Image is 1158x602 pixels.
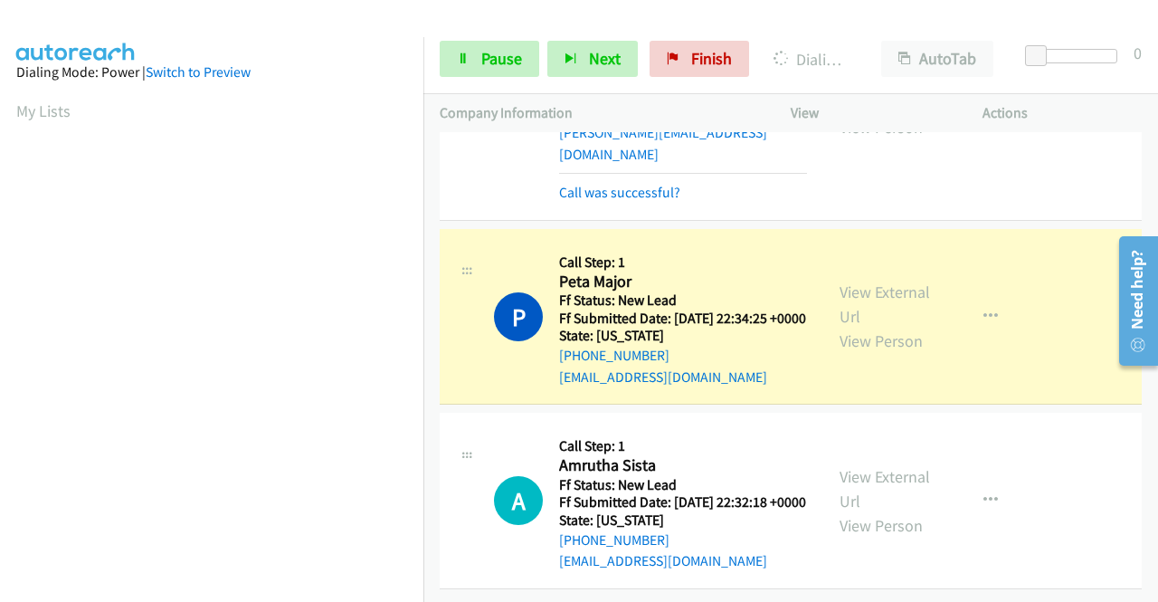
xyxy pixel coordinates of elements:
[650,41,749,77] a: Finish
[494,476,543,525] h1: A
[774,47,849,72] p: Dialing Peta Major
[547,41,638,77] button: Next
[559,437,806,455] h5: Call Step: 1
[440,41,539,77] a: Pause
[559,253,806,272] h5: Call Step: 1
[559,552,767,569] a: [EMAIL_ADDRESS][DOMAIN_NAME]
[840,515,923,536] a: View Person
[559,531,669,549] a: [PHONE_NUMBER]
[481,48,522,69] span: Pause
[146,63,251,81] a: Switch to Preview
[881,41,993,77] button: AutoTab
[440,102,758,124] p: Company Information
[16,62,407,83] div: Dialing Mode: Power |
[559,455,806,476] h2: Amrutha Sista
[840,466,930,511] a: View External Url
[589,48,621,69] span: Next
[559,124,767,163] a: [PERSON_NAME][EMAIL_ADDRESS][DOMAIN_NAME]
[559,310,806,328] h5: Ff Submitted Date: [DATE] 22:34:25 +0000
[691,48,732,69] span: Finish
[982,102,1142,124] p: Actions
[840,117,923,138] a: View Person
[559,184,680,201] a: Call was successful?
[494,292,543,341] h1: P
[1106,229,1158,373] iframe: Resource Center
[559,347,669,364] a: [PHONE_NUMBER]
[559,511,806,530] h5: State: [US_STATE]
[1034,49,1117,63] div: Delay between calls (in seconds)
[559,327,806,345] h5: State: [US_STATE]
[840,330,923,351] a: View Person
[559,476,806,494] h5: Ff Status: New Lead
[559,368,767,386] a: [EMAIL_ADDRESS][DOMAIN_NAME]
[559,493,806,511] h5: Ff Submitted Date: [DATE] 22:32:18 +0000
[1134,41,1142,65] div: 0
[559,291,806,310] h5: Ff Status: New Lead
[840,282,930,327] a: View External Url
[791,102,950,124] p: View
[559,272,806,292] h2: Peta Major
[494,476,543,525] div: The call is yet to be attempted
[16,100,71,121] a: My Lists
